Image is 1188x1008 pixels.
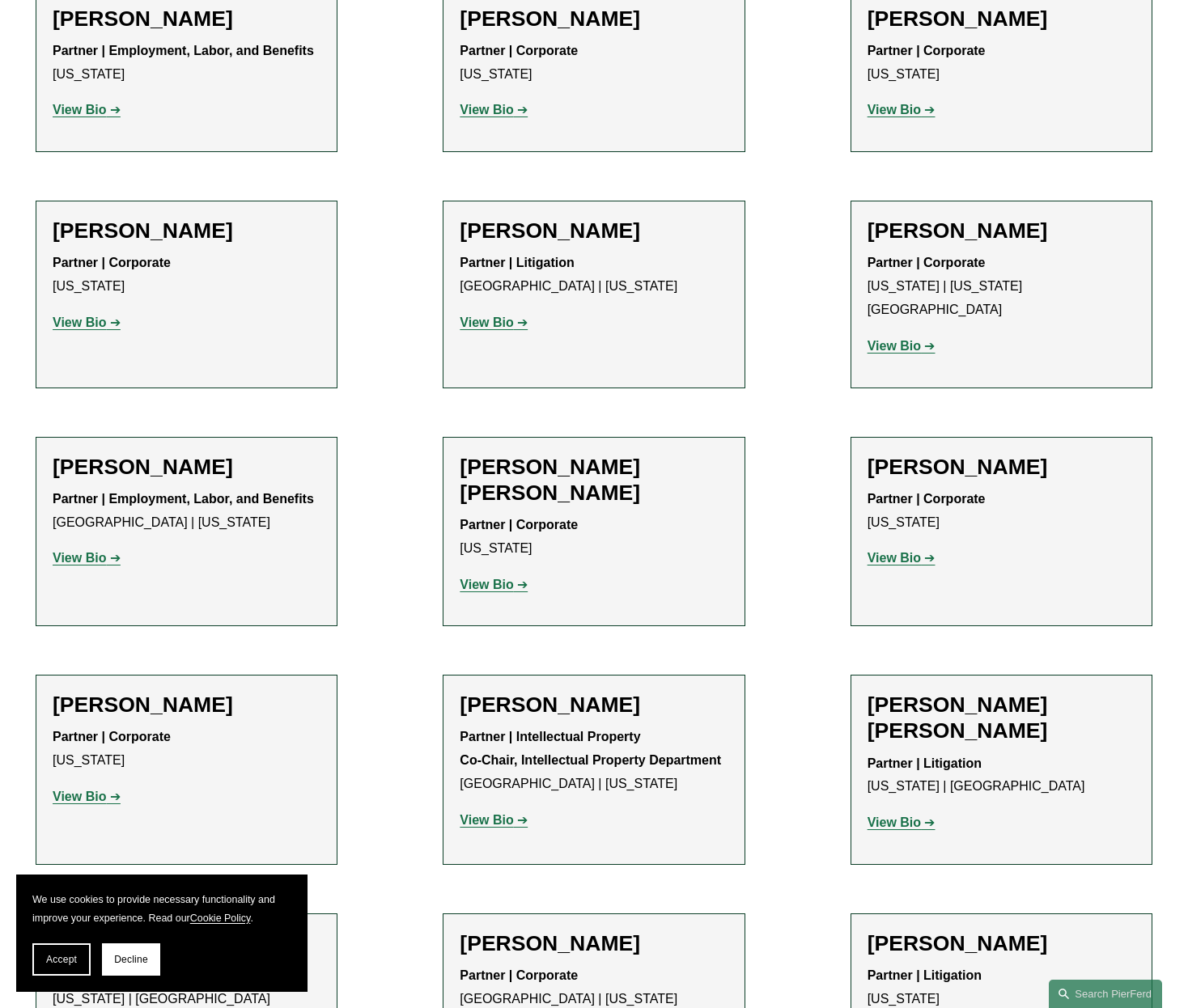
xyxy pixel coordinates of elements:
[460,730,721,767] strong: Partner | Intellectual Property Co-Chair, Intellectual Property Department
[868,256,986,269] strong: Partner | Corporate
[460,813,513,827] strong: View Bio
[868,103,921,116] strong: View Bio
[53,488,320,535] p: [GEOGRAPHIC_DATA] | [US_STATE]
[868,756,982,770] strong: Partner | Litigation
[53,218,320,244] h2: [PERSON_NAME]
[868,692,1135,743] h2: [PERSON_NAME] [PERSON_NAME]
[460,518,578,532] strong: Partner | Corporate
[460,256,574,269] strong: Partner | Litigation
[53,726,320,773] p: [US_STATE]
[190,913,251,924] a: Cookie Policy
[460,968,578,982] strong: Partner | Corporate
[460,930,728,956] h2: [PERSON_NAME]
[868,752,1135,799] p: [US_STATE] | [GEOGRAPHIC_DATA]
[460,578,528,591] a: View Bio
[53,730,171,743] strong: Partner | Corporate
[53,316,106,329] strong: View Bio
[53,454,320,480] h2: [PERSON_NAME]
[868,40,1135,87] p: [US_STATE]
[460,44,578,57] strong: Partner | Corporate
[53,790,106,803] strong: View Bio
[460,103,513,116] strong: View Bio
[102,943,160,976] button: Decline
[1049,980,1162,1008] a: Search this site
[868,551,921,565] strong: View Bio
[460,454,728,506] h2: [PERSON_NAME] [PERSON_NAME]
[460,726,728,795] p: [GEOGRAPHIC_DATA] | [US_STATE]
[53,316,121,329] a: View Bio
[460,514,728,561] p: [US_STATE]
[53,40,320,87] p: [US_STATE]
[868,551,936,565] a: View Bio
[53,551,106,565] strong: View Bio
[868,815,936,829] a: View Bio
[868,339,921,353] strong: View Bio
[868,492,986,506] strong: Partner | Corporate
[114,954,148,965] span: Decline
[460,103,528,116] a: View Bio
[53,252,320,299] p: [US_STATE]
[460,813,528,827] a: View Bio
[53,492,314,506] strong: Partner | Employment, Labor, and Benefits
[868,339,936,353] a: View Bio
[53,103,121,116] a: View Bio
[53,551,121,565] a: View Bio
[53,6,320,32] h2: [PERSON_NAME]
[53,790,121,803] a: View Bio
[868,454,1135,480] h2: [PERSON_NAME]
[460,218,728,244] h2: [PERSON_NAME]
[460,578,513,591] strong: View Bio
[46,954,77,965] span: Accept
[53,256,171,269] strong: Partner | Corporate
[868,930,1135,956] h2: [PERSON_NAME]
[868,218,1135,244] h2: [PERSON_NAME]
[868,103,936,116] a: View Bio
[460,692,728,718] h2: [PERSON_NAME]
[53,44,314,57] strong: Partner | Employment, Labor, and Benefits
[32,891,291,927] p: We use cookies to provide necessary functionality and improve your experience. Read our .
[868,6,1135,32] h2: [PERSON_NAME]
[868,815,921,829] strong: View Bio
[460,316,528,329] a: View Bio
[460,40,728,87] p: [US_STATE]
[868,44,986,57] strong: Partner | Corporate
[460,252,728,299] p: [GEOGRAPHIC_DATA] | [US_STATE]
[868,488,1135,535] p: [US_STATE]
[32,943,91,976] button: Accept
[868,968,982,982] strong: Partner | Litigation
[53,103,106,116] strong: View Bio
[460,316,513,329] strong: View Bio
[868,252,1135,321] p: [US_STATE] | [US_STATE][GEOGRAPHIC_DATA]
[460,6,728,32] h2: [PERSON_NAME]
[53,692,320,718] h2: [PERSON_NAME]
[16,875,308,992] section: Cookie banner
